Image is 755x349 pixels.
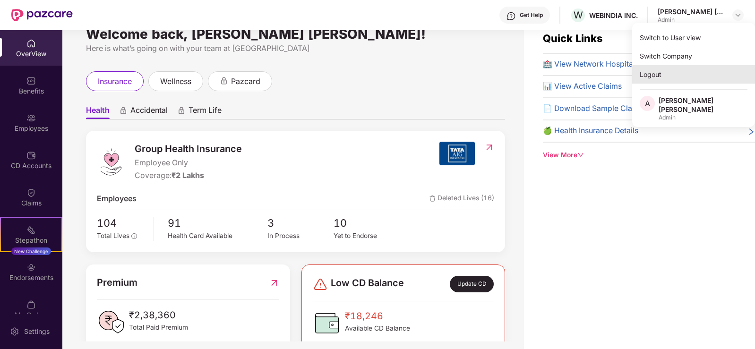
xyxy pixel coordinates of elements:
span: 104 [97,215,146,231]
span: 🏥 View Network Hospitals [543,59,639,70]
span: 10 [334,215,400,231]
div: Coverage: [135,170,242,182]
div: Logout [632,65,755,84]
div: animation [119,106,128,115]
div: animation [177,106,186,115]
img: deleteIcon [429,196,436,202]
span: pazcard [231,76,260,87]
div: [PERSON_NAME] [PERSON_NAME] [659,96,747,114]
img: svg+xml;base64,PHN2ZyBpZD0iQmVuZWZpdHMiIHhtbG5zPSJodHRwOi8vd3d3LnczLm9yZy8yMDAwL3N2ZyIgd2lkdGg9Ij... [26,76,36,85]
span: W [574,9,583,21]
img: svg+xml;base64,PHN2ZyBpZD0iU2V0dGluZy0yMHgyMCIgeG1sbnM9Imh0dHA6Ly93d3cudzMub3JnLzIwMDAvc3ZnIiB3aW... [10,327,19,336]
div: Health Card Available [168,231,267,241]
span: Accidental [130,105,168,119]
div: Admin [658,16,724,24]
span: 🍏 Health Insurance Details [543,125,638,137]
img: svg+xml;base64,PHN2ZyBpZD0iSG9tZSIgeG1sbnM9Imh0dHA6Ly93d3cudzMub3JnLzIwMDAvc3ZnIiB3aWR0aD0iMjAiIG... [26,39,36,48]
span: info-circle [131,233,137,239]
span: Employee Only [135,157,242,169]
img: insurerIcon [439,142,475,165]
div: New Challenge [11,247,51,255]
span: Quick Links [543,32,602,44]
div: Admin [659,114,747,121]
span: right [747,127,755,137]
div: Update CD [450,276,494,292]
div: Here is what’s going on with your team at [GEOGRAPHIC_DATA] [86,43,505,54]
span: Premium [97,275,137,290]
span: Total Paid Premium [129,323,188,333]
div: Stepathon [1,236,61,245]
span: wellness [160,76,191,87]
span: Low CD Balance [331,276,404,292]
span: ₹2,38,360 [129,308,188,323]
div: Get Help [520,11,543,19]
img: logo [97,148,125,176]
div: WEBINDIA INC. [589,11,638,20]
img: New Pazcare Logo [11,9,73,21]
img: svg+xml;base64,PHN2ZyB4bWxucz0iaHR0cDovL3d3dy53My5vcmcvMjAwMC9zdmciIHdpZHRoPSIyMSIgaGVpZ2h0PSIyMC... [26,225,36,235]
img: svg+xml;base64,PHN2ZyBpZD0iQ0RfQWNjb3VudHMiIGRhdGEtbmFtZT0iQ0QgQWNjb3VudHMiIHhtbG5zPSJodHRwOi8vd3... [26,151,36,160]
span: ₹2 Lakhs [172,171,204,180]
div: In Process [267,231,334,241]
div: [PERSON_NAME] [PERSON_NAME] [658,7,724,16]
div: Settings [21,327,52,336]
span: Group Health Insurance [135,142,242,156]
img: CDBalanceIcon [313,309,341,337]
span: Employees [97,193,137,205]
span: down [577,152,584,158]
span: Term Life [189,105,222,119]
span: Total Lives [97,232,129,239]
span: Available CD Balance [345,323,410,334]
span: 📊 View Active Claims [543,81,622,93]
div: Welcome back, [PERSON_NAME] [PERSON_NAME]! [86,30,505,38]
img: svg+xml;base64,PHN2ZyBpZD0iTXlfT3JkZXJzIiBkYXRhLW5hbWU9Ik15IE9yZGVycyIgeG1sbnM9Imh0dHA6Ly93d3cudz... [26,300,36,309]
img: svg+xml;base64,PHN2ZyBpZD0iSGVscC0zMngzMiIgeG1sbnM9Imh0dHA6Ly93d3cudzMub3JnLzIwMDAvc3ZnIiB3aWR0aD... [506,11,516,21]
img: svg+xml;base64,PHN2ZyBpZD0iRHJvcGRvd24tMzJ4MzIiIHhtbG5zPSJodHRwOi8vd3d3LnczLm9yZy8yMDAwL3N2ZyIgd2... [734,11,742,19]
div: animation [220,77,228,85]
div: Yet to Endorse [334,231,400,241]
div: Switch Company [632,47,755,65]
div: Switch to User view [632,28,755,47]
img: svg+xml;base64,PHN2ZyBpZD0iRW5kb3JzZW1lbnRzIiB4bWxucz0iaHR0cDovL3d3dy53My5vcmcvMjAwMC9zdmciIHdpZH... [26,263,36,272]
div: View More [543,150,755,161]
span: 📄 Download Sample Claim Form [543,103,661,115]
span: 3 [267,215,334,231]
img: svg+xml;base64,PHN2ZyBpZD0iRW1wbG95ZWVzIiB4bWxucz0iaHR0cDovL3d3dy53My5vcmcvMjAwMC9zdmciIHdpZHRoPS... [26,113,36,123]
img: svg+xml;base64,PHN2ZyBpZD0iRGFuZ2VyLTMyeDMyIiB4bWxucz0iaHR0cDovL3d3dy53My5vcmcvMjAwMC9zdmciIHdpZH... [313,277,328,292]
span: 91 [168,215,267,231]
img: RedirectIcon [269,275,279,290]
span: Health [86,105,110,119]
img: svg+xml;base64,PHN2ZyBpZD0iQ2xhaW0iIHhtbG5zPSJodHRwOi8vd3d3LnczLm9yZy8yMDAwL3N2ZyIgd2lkdGg9IjIwIi... [26,188,36,197]
span: ₹18,246 [345,309,410,323]
span: Deleted Lives (16) [429,193,494,205]
span: insurance [98,76,132,87]
img: RedirectIcon [484,143,494,152]
img: PaidPremiumIcon [97,308,125,336]
span: A [645,98,650,109]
